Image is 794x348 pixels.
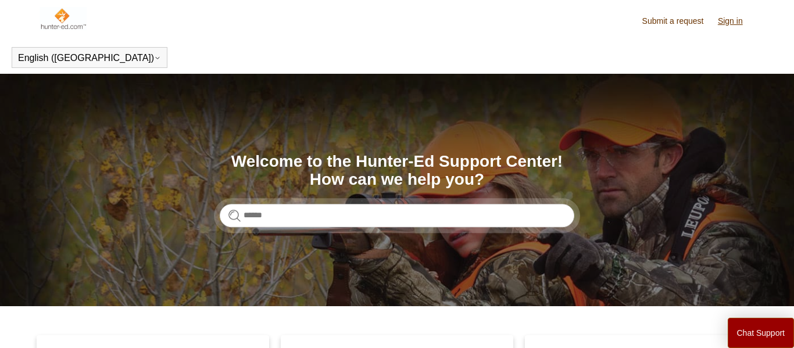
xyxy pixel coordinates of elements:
[220,153,574,189] h1: Welcome to the Hunter-Ed Support Center! How can we help you?
[18,53,161,63] button: English ([GEOGRAPHIC_DATA])
[220,204,574,227] input: Search
[718,15,754,27] a: Sign in
[40,7,87,30] img: Hunter-Ed Help Center home page
[642,15,716,27] a: Submit a request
